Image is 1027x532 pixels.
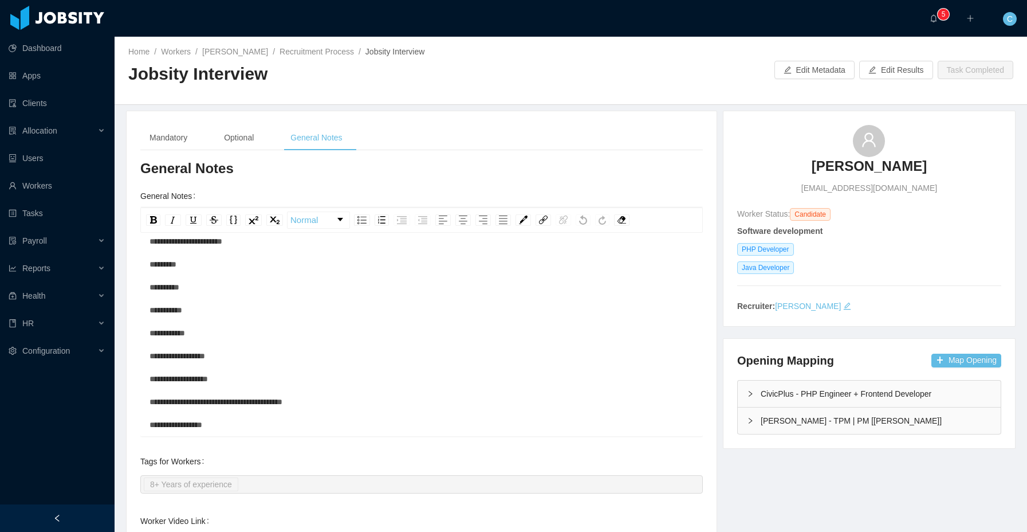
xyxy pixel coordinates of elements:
[737,243,794,256] span: PHP Developer
[352,212,433,229] div: rdw-list-control
[9,237,17,245] i: icon: file-protect
[475,214,491,226] div: Right
[495,214,511,226] div: Justify
[146,214,160,226] div: Bold
[775,302,841,311] a: [PERSON_NAME]
[22,346,70,355] span: Configuration
[1007,12,1013,26] span: C
[140,191,200,201] label: General Notes
[140,208,703,436] div: rdw-wrapper
[433,212,513,229] div: rdw-textalign-control
[9,127,17,135] i: icon: solution
[144,478,238,491] li: 8+ Years of experience
[241,478,247,491] input: Tags for Workers
[747,390,754,397] i: icon: right
[737,226,823,236] strong: Software development
[9,92,105,115] a: icon: auditClients
[931,354,1001,367] button: icon: plusMap Opening
[930,14,938,22] i: icon: bell
[375,214,389,226] div: Ordered
[394,214,410,226] div: Indent
[128,47,149,56] a: Home
[22,236,47,245] span: Payroll
[533,212,573,229] div: rdw-link-control
[737,353,834,369] h4: Opening Mapping
[22,126,57,135] span: Allocation
[354,214,370,226] div: Unordered
[144,212,285,229] div: rdw-inline-control
[359,47,361,56] span: /
[9,292,17,300] i: icon: medicine-box
[9,264,17,272] i: icon: line-chart
[747,417,754,424] i: icon: right
[215,125,263,151] div: Optional
[140,159,703,178] h3: General Notes
[737,261,794,274] span: Java Developer
[266,214,283,226] div: Subscript
[9,347,17,355] i: icon: setting
[573,212,612,229] div: rdw-history-control
[245,214,262,226] div: Superscript
[161,47,191,56] a: Workers
[738,381,1001,407] div: icon: rightCivicPlus - PHP Engineer + Frontend Developer
[186,214,202,226] div: Underline
[812,157,927,175] h3: [PERSON_NAME]
[149,69,694,270] div: rdw-editor
[9,37,105,60] a: icon: pie-chartDashboard
[195,47,198,56] span: /
[365,47,424,56] span: Jobsity Interview
[801,182,937,194] span: [EMAIL_ADDRESS][DOMAIN_NAME]
[226,214,241,226] div: Monospace
[861,132,877,148] i: icon: user
[140,125,196,151] div: Mandatory
[150,478,232,491] div: 8+ Years of experience
[206,214,222,226] div: Strikethrough
[140,208,703,233] div: rdw-toolbar
[140,457,208,466] label: Tags for Workers
[737,209,790,218] span: Worker Status:
[140,517,214,526] label: Worker Video Link
[738,408,1001,434] div: icon: right[PERSON_NAME] - TPM | PM [[PERSON_NAME]]
[938,9,949,20] sup: 5
[556,214,571,226] div: Unlink
[938,61,1013,79] button: Task Completed
[737,302,775,311] strong: Recruiter:
[9,319,17,327] i: icon: book
[614,214,629,226] div: Remove
[790,208,831,221] span: Candidate
[290,209,318,232] span: Normal
[859,61,933,79] button: icon: editEdit Results
[9,174,105,197] a: icon: userWorkers
[942,9,946,20] p: 5
[9,147,105,170] a: icon: robotUsers
[536,214,551,226] div: Link
[843,302,851,310] i: icon: edit
[154,47,156,56] span: /
[9,202,105,225] a: icon: profileTasks
[612,212,632,229] div: rdw-remove-control
[513,212,533,229] div: rdw-color-picker
[128,62,571,86] h2: Jobsity Interview
[288,212,349,228] a: Block Type
[966,14,974,22] i: icon: plus
[774,61,855,79] button: icon: editEdit Metadata
[273,47,275,56] span: /
[281,125,351,151] div: General Notes
[595,214,609,226] div: Redo
[280,47,354,56] a: Recruitment Process
[435,214,451,226] div: Left
[22,264,50,273] span: Reports
[415,214,431,226] div: Outdent
[22,319,34,328] span: HR
[455,214,471,226] div: Center
[812,157,927,182] a: [PERSON_NAME]
[285,212,352,229] div: rdw-block-control
[22,291,45,300] span: Health
[165,214,181,226] div: Italic
[287,212,350,229] div: rdw-dropdown
[202,47,268,56] a: [PERSON_NAME]
[9,64,105,87] a: icon: appstoreApps
[576,214,591,226] div: Undo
